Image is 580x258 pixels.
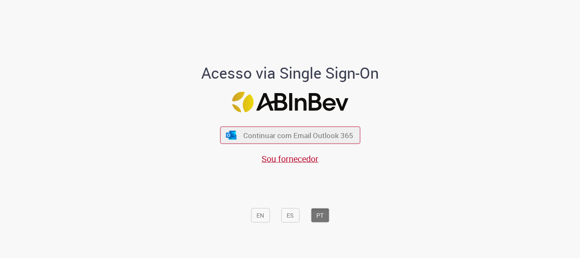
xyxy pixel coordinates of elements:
button: ES [281,208,299,223]
h1: Acesso via Single Sign-On [172,65,408,82]
span: Continuar com Email Outlook 365 [243,130,353,140]
img: ícone Azure/Microsoft 360 [225,130,237,139]
button: PT [311,208,329,223]
button: EN [251,208,270,223]
img: Logo ABInBev [232,92,348,113]
a: Sou fornecedor [262,153,318,164]
button: ícone Azure/Microsoft 360 Continuar com Email Outlook 365 [220,127,360,144]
